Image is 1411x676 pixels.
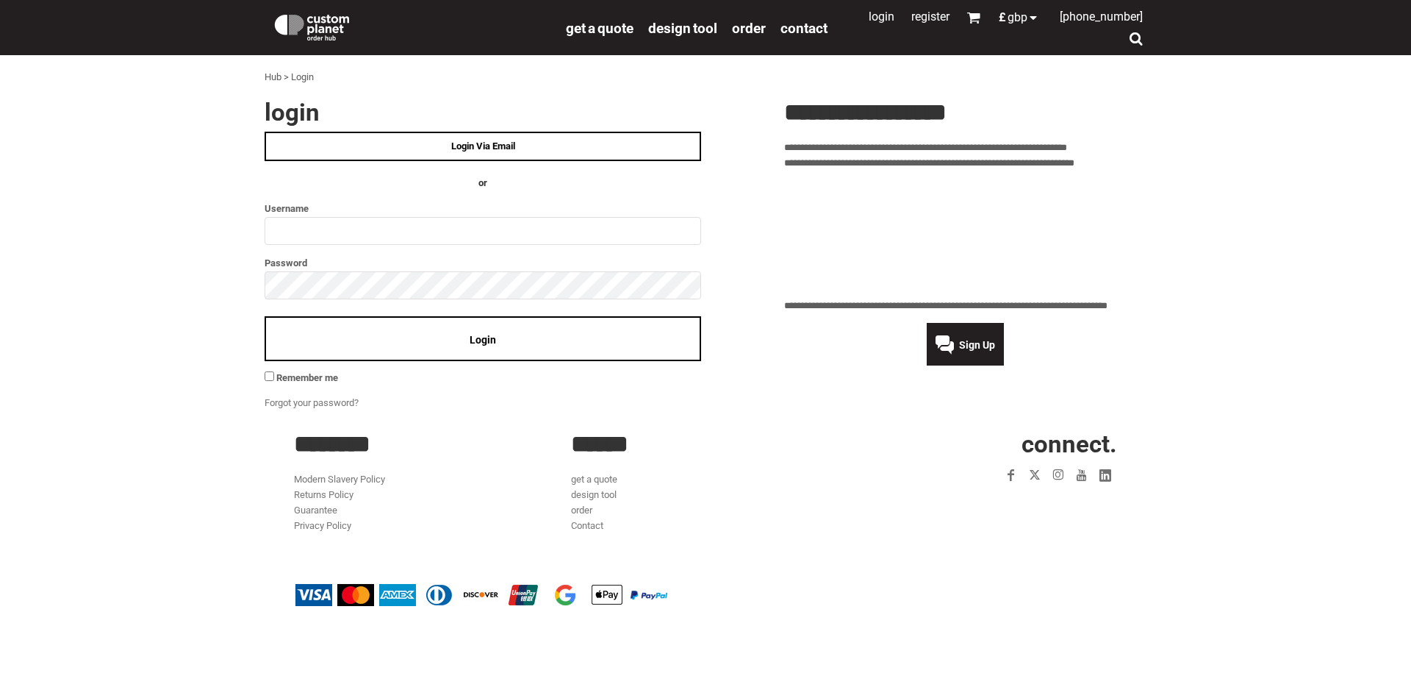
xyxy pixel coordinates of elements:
[869,10,894,24] a: Login
[648,19,717,36] a: design tool
[294,505,337,516] a: Guarantee
[265,397,359,408] a: Forgot your password?
[265,4,559,48] a: Custom Planet
[284,70,289,85] div: >
[999,12,1008,24] span: £
[784,179,1146,290] iframe: Customer reviews powered by Trustpilot
[379,584,416,606] img: American Express
[505,584,542,606] img: China UnionPay
[780,19,827,36] a: Contact
[571,505,592,516] a: order
[294,474,385,485] a: Modern Slavery Policy
[272,11,352,40] img: Custom Planet
[463,584,500,606] img: Discover
[571,474,617,485] a: get a quote
[470,334,496,346] span: Login
[265,176,701,191] h4: OR
[265,132,701,161] a: Login Via Email
[337,584,374,606] img: Mastercard
[571,520,603,531] a: Contact
[265,71,281,82] a: Hub
[914,496,1117,513] iframe: Customer reviews powered by Trustpilot
[276,372,338,383] span: Remember me
[911,10,949,24] a: Register
[295,584,332,606] img: Visa
[451,140,515,152] span: Login Via Email
[547,584,584,606] img: Google Pay
[294,520,351,531] a: Privacy Policy
[648,20,717,37] span: design tool
[566,19,633,36] a: get a quote
[571,489,617,500] a: design tool
[780,20,827,37] span: Contact
[631,591,667,599] img: PayPal
[732,20,766,37] span: order
[265,200,701,217] label: Username
[849,432,1117,456] h2: CONNECT.
[1008,12,1027,24] span: GBP
[265,255,701,271] label: Password
[291,70,314,85] div: Login
[1060,10,1143,24] span: [PHONE_NUMBER]
[421,584,458,606] img: Diners Club
[566,20,633,37] span: get a quote
[732,19,766,36] a: order
[265,371,274,381] input: Remember me
[294,489,353,500] a: Returns Policy
[959,339,995,351] span: Sign Up
[589,584,625,606] img: Apple Pay
[265,100,701,124] h2: Login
